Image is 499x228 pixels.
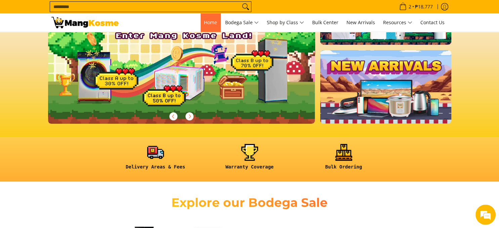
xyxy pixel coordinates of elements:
[267,18,304,27] span: Shop by Class
[346,19,375,26] span: New Arrivals
[417,13,448,32] a: Contact Us
[225,18,259,27] span: Bodega Sale
[206,144,293,175] a: <h6><strong>Warranty Coverage</strong></h6>
[263,13,307,32] a: Shop by Class
[98,178,122,187] em: Submit
[383,18,412,27] span: Resources
[420,19,445,26] span: Contact Us
[300,144,387,175] a: <h6><strong>Bulk Ordering</strong></h6>
[110,3,126,20] div: Minimize live chat window
[3,154,128,178] textarea: Type your message and click 'Submit'
[309,13,342,32] a: Bulk Center
[204,19,217,26] span: Home
[112,144,199,175] a: <h6><strong>Delivery Areas & Fees</strong></h6>
[125,13,448,32] nav: Main Menu
[152,195,347,210] h2: Explore our Bodega Sale
[343,13,378,32] a: New Arrivals
[414,4,434,9] span: ₱18,777
[201,13,220,32] a: Home
[408,4,412,9] span: 2
[166,109,181,124] button: Previous
[14,70,117,138] span: We are offline. Please leave us a message.
[35,38,113,46] div: Leave a message
[222,13,262,32] a: Bodega Sale
[51,17,119,28] img: Mang Kosme: Your Home Appliances Warehouse Sale Partner!
[312,19,338,26] span: Bulk Center
[380,13,416,32] a: Resources
[397,3,435,10] span: •
[240,2,251,12] button: Search
[182,109,197,124] button: Next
